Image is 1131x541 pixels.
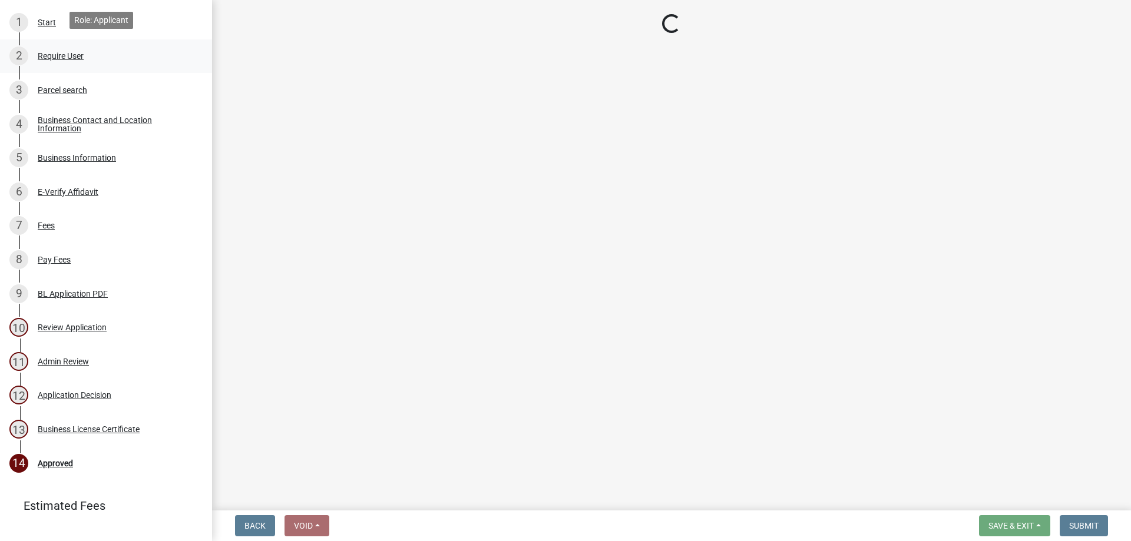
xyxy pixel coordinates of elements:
[38,357,89,366] div: Admin Review
[9,454,28,473] div: 14
[38,116,193,132] div: Business Contact and Location Information
[9,494,193,517] a: Estimated Fees
[9,216,28,235] div: 7
[38,425,140,433] div: Business License Certificate
[979,515,1050,536] button: Save & Exit
[1060,515,1108,536] button: Submit
[9,13,28,32] div: 1
[9,420,28,439] div: 13
[38,221,55,230] div: Fees
[9,47,28,65] div: 2
[70,12,133,29] div: Role: Applicant
[38,18,56,26] div: Start
[9,284,28,303] div: 9
[38,391,111,399] div: Application Decision
[38,52,84,60] div: Require User
[9,318,28,337] div: 10
[294,521,313,530] span: Void
[38,290,108,298] div: BL Application PDF
[9,115,28,134] div: 4
[38,154,116,162] div: Business Information
[9,148,28,167] div: 5
[9,81,28,99] div: 3
[9,250,28,269] div: 8
[244,521,266,530] span: Back
[1069,521,1099,530] span: Submit
[38,459,73,467] div: Approved
[285,515,329,536] button: Void
[9,352,28,371] div: 11
[235,515,275,536] button: Back
[38,255,71,264] div: Pay Fees
[38,86,87,94] div: Parcel search
[38,188,98,196] div: E-Verify Affidavit
[9,182,28,201] div: 6
[9,386,28,404] div: 12
[38,323,107,331] div: Review Application
[988,521,1034,530] span: Save & Exit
